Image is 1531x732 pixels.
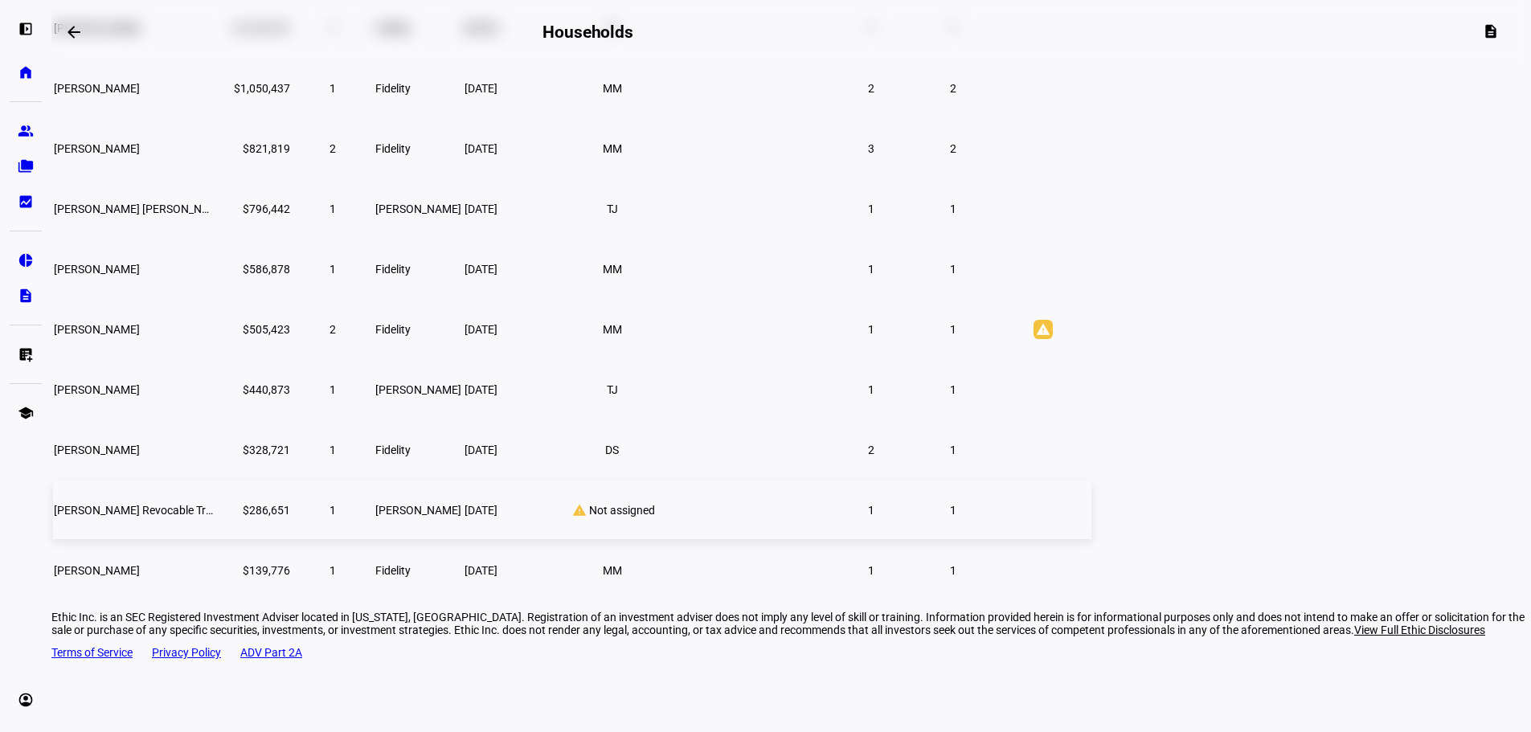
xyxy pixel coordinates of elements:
[18,692,34,708] eth-mat-symbol: account_circle
[10,115,42,147] a: group
[54,82,140,95] span: Ellen B Reed
[465,564,497,577] span: [DATE]
[598,134,627,163] li: MM
[868,323,874,336] span: 1
[559,503,665,517] div: Not assigned
[1034,320,1053,339] mat-icon: warning
[950,202,956,215] span: 1
[868,564,874,577] span: 1
[215,59,291,117] td: $1,050,437
[54,504,222,517] span: Cindy Bendat Revocable Trust
[51,646,133,659] a: Terms of Service
[598,556,627,585] li: MM
[330,564,336,577] span: 1
[240,646,302,659] a: ADV Part 2A
[375,504,461,517] span: [PERSON_NAME]
[18,405,34,421] eth-mat-symbol: school
[598,315,627,344] li: MM
[598,436,627,464] li: DS
[330,202,336,215] span: 1
[598,255,627,284] li: MM
[64,22,84,42] mat-icon: arrow_backwards
[598,194,627,223] li: TJ
[465,263,497,276] span: [DATE]
[330,323,336,336] span: 2
[54,142,140,155] span: Arnold D Abelson Jr
[1354,624,1485,636] span: View Full Ethic Disclosures
[330,444,336,456] span: 1
[465,444,497,456] span: [DATE]
[375,564,411,577] span: Fidelity
[215,119,291,178] td: $821,819
[18,288,34,304] eth-mat-symbol: description
[950,82,956,95] span: 2
[868,263,874,276] span: 1
[465,82,497,95] span: [DATE]
[950,444,956,456] span: 1
[51,611,1531,636] div: Ethic Inc. is an SEC Registered Investment Adviser located in [US_STATE], [GEOGRAPHIC_DATA]. Regi...
[465,202,497,215] span: [DATE]
[868,142,874,155] span: 3
[375,263,411,276] span: Fidelity
[215,420,291,479] td: $328,721
[54,444,140,456] span: Ann B Koons
[465,383,497,396] span: [DATE]
[330,82,336,95] span: 1
[598,375,627,404] li: TJ
[868,82,874,95] span: 2
[375,142,411,155] span: Fidelity
[950,504,956,517] span: 1
[868,202,874,215] span: 1
[18,64,34,80] eth-mat-symbol: home
[18,158,34,174] eth-mat-symbol: folder_copy
[54,202,228,215] span: Mark Eric Howell
[10,244,42,276] a: pie_chart
[542,22,633,42] h2: Households
[868,383,874,396] span: 1
[10,280,42,312] a: description
[950,383,956,396] span: 1
[18,346,34,362] eth-mat-symbol: list_alt_add
[375,383,461,396] span: [PERSON_NAME]
[215,300,291,358] td: $505,423
[950,564,956,577] span: 1
[215,179,291,238] td: $796,442
[1483,23,1499,39] mat-icon: description
[10,186,42,218] a: bid_landscape
[18,123,34,139] eth-mat-symbol: group
[330,504,336,517] span: 1
[375,323,411,336] span: Fidelity
[330,263,336,276] span: 1
[18,194,34,210] eth-mat-symbol: bid_landscape
[215,541,291,599] td: $139,776
[868,444,874,456] span: 2
[375,82,411,95] span: Fidelity
[868,504,874,517] span: 1
[54,564,140,577] span: James Warren Burke
[54,263,140,276] span: Mary Nicolette Hart
[570,503,589,517] mat-icon: warning
[10,56,42,88] a: home
[375,444,411,456] span: Fidelity
[375,202,461,215] span: [PERSON_NAME]
[465,323,497,336] span: [DATE]
[465,504,497,517] span: [DATE]
[54,323,140,336] span: Michael Mann
[330,383,336,396] span: 1
[215,360,291,419] td: $440,873
[152,646,221,659] a: Privacy Policy
[330,142,336,155] span: 2
[950,323,956,336] span: 1
[215,481,291,539] td: $286,651
[10,150,42,182] a: folder_copy
[598,74,627,103] li: MM
[18,21,34,37] eth-mat-symbol: left_panel_open
[465,142,497,155] span: [DATE]
[950,263,956,276] span: 1
[215,239,291,298] td: $586,878
[54,383,140,396] span: Zachary Esau Gallagher
[18,252,34,268] eth-mat-symbol: pie_chart
[950,142,956,155] span: 2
